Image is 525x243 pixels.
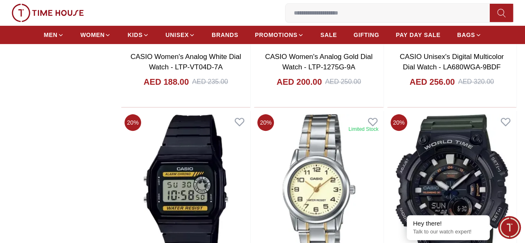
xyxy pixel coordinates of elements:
[255,31,298,39] span: PROMOTIONS
[276,76,322,88] h4: AED 200.00
[265,53,372,71] a: CASIO Women's Analog Gold Dial Watch - LTP-1275G-9A
[410,76,455,88] h4: AED 256.00
[144,76,189,88] h4: AED 188.00
[458,77,494,87] div: AED 320.00
[81,31,105,39] span: WOMEN
[457,31,475,39] span: BAGS
[192,77,228,87] div: AED 235.00
[325,77,361,87] div: AED 250.00
[349,126,378,133] div: Limited Stock
[44,27,63,42] a: MEN
[257,114,274,131] span: 20 %
[127,31,142,39] span: KIDS
[166,27,195,42] a: UNISEX
[457,27,481,42] a: BAGS
[127,27,149,42] a: KIDS
[391,114,407,131] span: 20 %
[413,219,483,228] div: Hey there!
[396,31,441,39] span: PAY DAY SALE
[212,31,238,39] span: BRANDS
[212,27,238,42] a: BRANDS
[12,4,84,22] img: ...
[320,31,337,39] span: SALE
[130,53,241,71] a: CASIO Women's Analog White Dial Watch - LTP-VT04D-7A
[400,53,504,71] a: CASIO Unisex's Digital Multicolor Dial Watch - LA680WGA-9BDF
[354,31,379,39] span: GIFTING
[498,216,521,239] div: Chat Widget
[354,27,379,42] a: GIFTING
[255,27,304,42] a: PROMOTIONS
[44,31,57,39] span: MEN
[125,114,141,131] span: 20 %
[413,228,483,236] p: Talk to our watch expert!
[81,27,111,42] a: WOMEN
[396,27,441,42] a: PAY DAY SALE
[166,31,189,39] span: UNISEX
[320,27,337,42] a: SALE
